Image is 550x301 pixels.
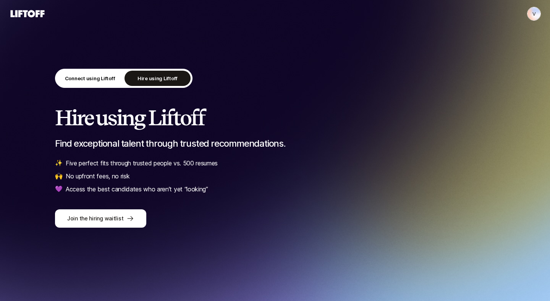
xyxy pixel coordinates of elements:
[55,209,495,228] a: Join the hiring waitlist
[65,74,115,82] p: Connect using Liftoff
[66,184,208,194] p: Access the best candidates who aren’t yet “looking”
[55,171,63,181] span: 🙌
[55,184,63,194] span: 💜️
[66,158,218,168] p: Five perfect fits through trusted people vs. 500 resumes
[137,74,178,82] p: Hire using Liftoff
[532,9,536,18] p: V
[527,7,541,21] button: V
[55,158,63,168] span: ✨
[55,209,146,228] button: Join the hiring waitlist
[55,106,495,129] h2: Hire using Liftoff
[55,138,495,149] p: Find exceptional talent through trusted recommendations.
[66,171,129,181] p: No upfront fees, no risk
